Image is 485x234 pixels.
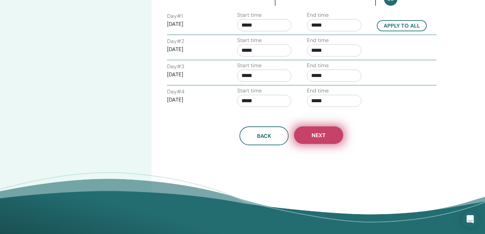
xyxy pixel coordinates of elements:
label: End time [307,87,329,95]
span: Next [312,132,326,139]
label: End time [307,36,329,44]
label: Start time [237,11,262,19]
p: [DATE] [167,71,222,79]
label: Start time [237,62,262,70]
button: Next [294,126,343,144]
label: Day # 4 [167,88,185,96]
div: Open Intercom Messenger [462,211,478,227]
p: [DATE] [167,96,222,104]
p: [DATE] [167,20,222,28]
label: End time [307,11,329,19]
label: Start time [237,36,262,44]
button: Apply to all [377,20,427,31]
label: Day # 3 [167,63,184,71]
span: Back [257,132,271,140]
label: Start time [237,87,262,95]
label: Day # 1 [167,12,183,20]
button: Back [239,126,289,145]
label: Day # 2 [167,37,184,45]
label: End time [307,62,329,70]
p: [DATE] [167,45,222,53]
